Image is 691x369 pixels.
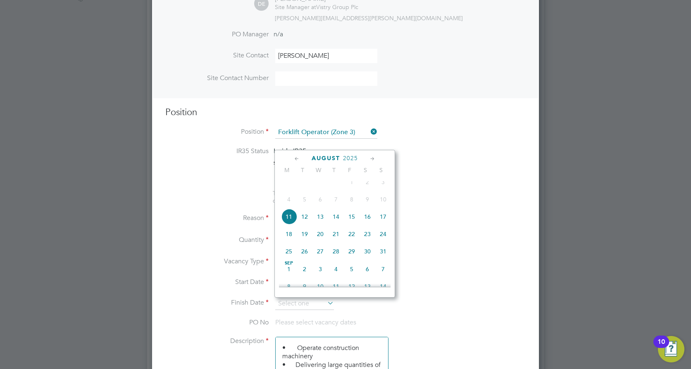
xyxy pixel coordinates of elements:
[375,209,391,225] span: 17
[297,279,312,294] span: 9
[312,226,328,242] span: 20
[658,336,684,362] button: Open Resource Center, 10 new notifications
[312,261,328,277] span: 3
[328,279,344,294] span: 11
[275,14,463,22] span: [PERSON_NAME][EMAIL_ADDRESS][PERSON_NAME][DOMAIN_NAME]
[281,226,297,242] span: 18
[165,337,269,345] label: Description
[375,192,391,207] span: 10
[344,279,360,294] span: 12
[165,30,269,39] label: PO Manager
[360,226,375,242] span: 23
[360,174,375,190] span: 2
[165,318,269,327] label: PO No
[312,279,328,294] span: 10
[274,147,306,155] span: Inside IR35
[281,261,297,265] span: Sep
[360,244,375,259] span: 30
[360,261,375,277] span: 6
[295,166,310,174] span: T
[297,192,312,207] span: 5
[344,192,360,207] span: 8
[360,209,375,225] span: 16
[274,30,283,38] span: n/a
[312,244,328,259] span: 27
[165,298,269,307] label: Finish Date
[344,174,360,190] span: 1
[312,192,328,207] span: 6
[326,166,342,174] span: T
[360,279,375,294] span: 13
[342,166,357,174] span: F
[275,3,358,11] div: Vistry Group Plc
[658,342,665,352] div: 10
[275,126,377,139] input: Search for...
[344,244,360,259] span: 29
[297,226,312,242] span: 19
[344,261,360,277] span: 5
[375,261,391,277] span: 7
[297,244,312,259] span: 26
[297,261,312,277] span: 2
[310,166,326,174] span: W
[279,166,295,174] span: M
[274,160,349,166] strong: Status Determination Statement
[360,192,375,207] span: 9
[312,155,340,162] span: August
[165,51,269,60] label: Site Contact
[375,226,391,242] span: 24
[328,192,344,207] span: 7
[281,244,297,259] span: 25
[375,244,391,259] span: 31
[312,209,328,225] span: 13
[281,209,297,225] span: 11
[328,261,344,277] span: 4
[165,214,269,222] label: Reason
[165,236,269,244] label: Quantity
[328,244,344,259] span: 28
[344,226,360,242] span: 22
[328,209,344,225] span: 14
[165,147,269,156] label: IR35 Status
[275,298,334,310] input: Select one
[375,174,391,190] span: 3
[328,226,344,242] span: 21
[165,74,269,83] label: Site Contact Number
[344,209,360,225] span: 15
[275,318,356,326] span: Please select vacancy dates
[343,155,358,162] span: 2025
[165,257,269,266] label: Vacancy Type
[165,278,269,286] label: Start Date
[373,166,389,174] span: S
[375,279,391,294] span: 14
[281,279,297,294] span: 8
[297,209,312,225] span: 12
[165,128,269,136] label: Position
[281,261,297,277] span: 1
[165,106,526,118] h3: Position
[275,3,316,11] span: Site Manager at
[273,189,384,204] span: The status determination for this position can be updated after creating the vacancy
[357,166,373,174] span: S
[281,192,297,207] span: 4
